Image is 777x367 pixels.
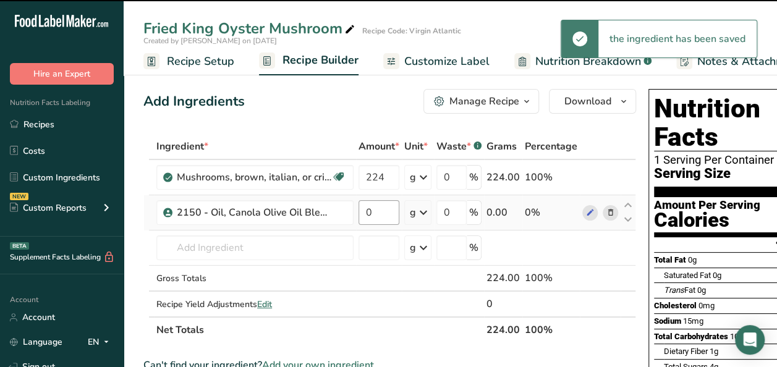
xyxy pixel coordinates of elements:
span: Customize Label [404,53,490,70]
div: 224.00 [486,271,520,285]
button: Manage Recipe [423,89,539,114]
div: the ingredient has been saved [598,20,757,57]
span: Percentage [525,139,577,154]
span: Amount [359,139,399,154]
span: Total Fat [654,255,686,264]
div: EN [88,335,114,350]
span: Serving Size [654,166,731,182]
span: Dietary Fiber [664,347,708,356]
div: 2150 - Oil, Canola Olive Oil Blend 511 [177,205,331,220]
div: Waste [436,139,482,154]
span: Unit [404,139,428,154]
th: 100% [522,316,580,342]
span: 0mg [698,301,715,310]
div: Recipe Yield Adjustments [156,298,354,311]
div: Mushrooms, brown, italian, or crimini, raw [177,170,331,185]
input: Add Ingredient [156,235,354,260]
div: NEW [10,193,28,200]
div: g [410,240,416,255]
span: 0g [688,255,697,264]
div: Manage Recipe [449,94,519,109]
span: Sodium [654,316,681,326]
th: Net Totals [154,316,484,342]
span: Recipe Builder [282,52,359,69]
span: 10g [730,332,743,341]
span: Saturated Fat [664,271,711,280]
div: 0 [486,297,520,311]
span: 0g [697,285,706,295]
div: Fried King Oyster Mushroom [143,17,357,40]
a: Customize Label [383,48,490,75]
div: Calories [654,211,760,229]
span: 0g [713,271,721,280]
span: Created by [PERSON_NAME] on [DATE] [143,36,277,46]
span: Grams [486,139,517,154]
a: Nutrition Breakdown [514,48,652,75]
span: Fat [664,285,695,295]
i: Trans [664,285,684,295]
span: 1g [710,347,718,356]
button: Download [549,89,636,114]
span: Download [564,94,611,109]
div: Recipe Code: Virgin Atlantic [362,25,461,36]
div: 0% [525,205,577,220]
div: BETA [10,242,29,250]
span: 15mg [683,316,703,326]
div: 224.00 [486,170,520,185]
span: Cholesterol [654,301,697,310]
div: 100% [525,271,577,285]
button: Hire an Expert [10,63,114,85]
span: Ingredient [156,139,208,154]
div: 100% [525,170,577,185]
div: Add Ingredients [143,91,245,112]
div: g [410,170,416,185]
a: Recipe Builder [259,46,359,76]
span: Nutrition Breakdown [535,53,641,70]
span: Recipe Setup [167,53,234,70]
a: Recipe Setup [143,48,234,75]
span: Edit [257,298,272,310]
div: g [410,205,416,220]
th: 224.00 [484,316,522,342]
div: Gross Totals [156,272,354,285]
div: Amount Per Serving [654,200,760,211]
div: 0.00 [486,205,520,220]
span: Total Carbohydrates [654,332,728,341]
div: Open Intercom Messenger [735,325,765,355]
a: Language [10,331,62,353]
div: Custom Reports [10,201,87,214]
